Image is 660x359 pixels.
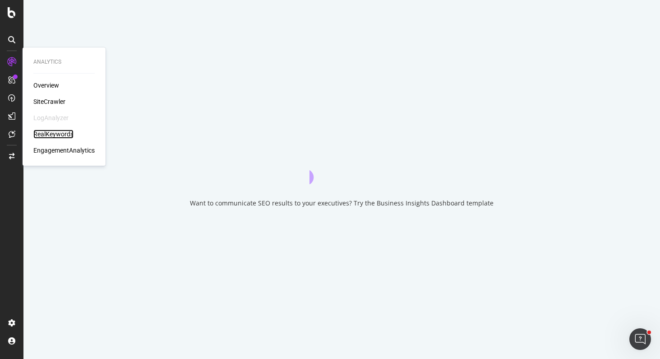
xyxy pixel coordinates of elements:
[309,152,374,184] div: animation
[190,199,494,208] div: Want to communicate SEO results to your executives? Try the Business Insights Dashboard template
[33,130,74,139] a: RealKeywords
[629,328,651,350] iframe: Intercom live chat
[33,81,59,90] a: Overview
[33,58,95,66] div: Analytics
[33,97,65,106] a: SiteCrawler
[33,113,69,122] div: LogAnalyzer
[33,146,95,155] a: EngagementAnalytics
